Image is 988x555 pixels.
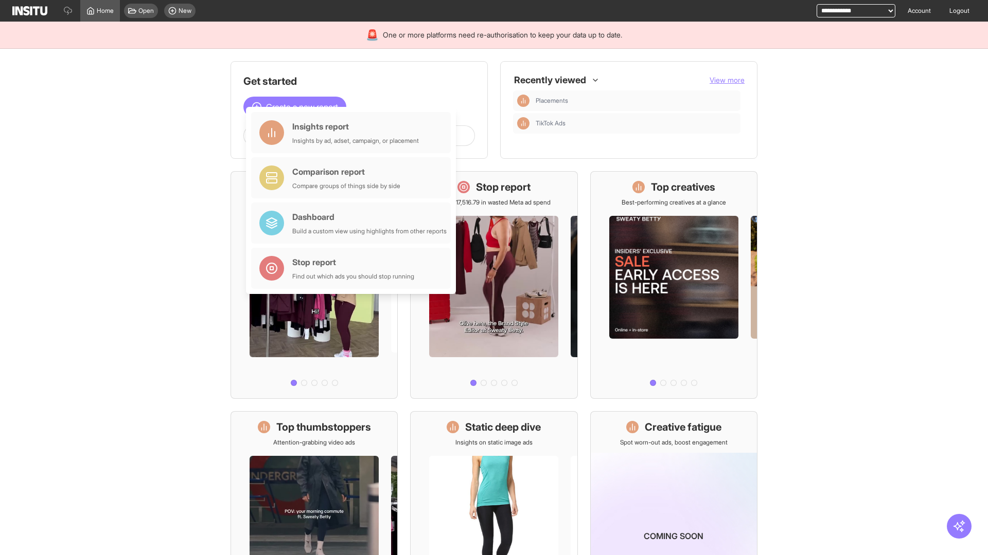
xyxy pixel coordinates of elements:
div: Insights [517,95,530,107]
div: Insights [517,117,530,129]
div: Insights by ad, adset, campaign, or placement [292,137,419,145]
span: Create a new report [266,101,338,113]
span: Placements [536,97,736,105]
p: Insights on static image ads [455,438,533,447]
h1: Stop report [476,180,531,194]
span: TikTok Ads [536,119,566,127]
div: Comparison report [292,165,400,178]
p: Best-performing creatives at a glance [622,198,726,207]
div: Build a custom view using highlights from other reports [292,227,447,235]
span: Home [97,7,114,15]
button: Create a new report [243,97,346,117]
div: Stop report [292,256,414,268]
div: Compare groups of things side by side [292,182,400,190]
img: Logo [12,6,47,15]
div: Insights report [292,120,419,133]
h1: Static deep dive [465,420,541,434]
span: New [179,7,191,15]
span: One or more platforms need re-authorisation to keep your data up to date. [383,30,622,40]
h1: Top thumbstoppers [276,420,371,434]
a: What's live nowSee all active ads instantly [231,171,398,399]
p: Save £17,516.79 in wasted Meta ad spend [437,198,551,207]
span: Open [138,7,154,15]
h1: Top creatives [651,180,715,194]
div: Dashboard [292,211,447,223]
p: Attention-grabbing video ads [273,438,355,447]
span: Placements [536,97,568,105]
div: Find out which ads you should stop running [292,272,414,281]
span: View more [710,76,745,84]
button: View more [710,75,745,85]
span: TikTok Ads [536,119,736,127]
h1: Get started [243,74,475,88]
a: Top creativesBest-performing creatives at a glance [590,171,757,399]
div: 🚨 [366,28,379,42]
a: Stop reportSave £17,516.79 in wasted Meta ad spend [410,171,577,399]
